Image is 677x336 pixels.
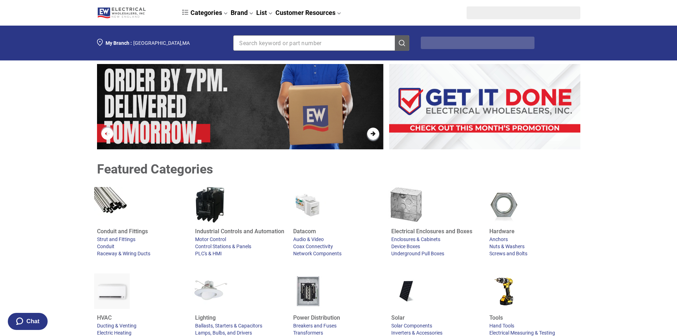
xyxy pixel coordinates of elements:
a: Screws and Bolts [489,251,580,256]
a: Ballasts, Starters & Capacitors [195,323,286,329]
div: Section row [387,6,580,19]
img: solar panels [388,273,424,309]
a: Lamps, Bulbs, and Drivers [195,330,286,336]
img: conduit [94,187,130,223]
a: Conduit [97,244,188,249]
a: PLC's & HMI [195,251,286,256]
span: Chat [26,318,39,325]
a: Industrial Controls and Automation [195,228,286,235]
a: Conduit and Fittings [97,228,188,235]
img: dcb64e45f5418a636573a8ace67a09fc.svg [182,10,188,15]
img: load center [290,273,326,309]
a: Logo [97,7,170,19]
button: Search Products [395,36,409,50]
a: Audio & Video [293,236,373,242]
div: Section row [97,31,421,55]
a: Anchors [489,236,580,242]
a: Customer Resources [275,9,341,16]
img: hex nuts [487,187,522,223]
button: Previous Slide [101,128,113,140]
img: power tools [487,273,522,309]
span: My Branch : [106,40,132,46]
a: Lighting [195,315,286,321]
button: Chat [7,312,48,331]
img: wall heater [94,273,130,309]
a: Power Distribution [293,315,384,321]
a: Transformers [293,330,384,336]
button: Next Slide [367,128,379,140]
a: Electric Heating [97,330,188,336]
input: Clear search fieldSearch Products [233,36,383,50]
div: Current slide is 1 of 4 [97,64,383,149]
a: Hand Tools [489,323,580,329]
a: List [256,9,273,16]
a: Solar Components [391,323,482,329]
a: HVAC [97,315,188,321]
a: Underground Pull Boxes [391,251,482,256]
a: Network Components [293,251,373,256]
a: Brand [231,9,253,16]
a: Datacom [293,228,373,235]
div: Section row [97,31,580,55]
a: Electrical Enclosures and Boxes [391,228,482,235]
a: Electrical Measuring & Testing [489,330,580,336]
img: recessed lighting [192,273,228,309]
div: Section row [421,37,580,49]
a: Coax Connectivity [293,244,373,249]
img: Contactor [192,187,228,223]
a: Device Boxes [391,244,482,249]
section: slider [97,64,383,149]
img: ethernet connectors [290,187,326,223]
a: Ducting & Venting [97,323,188,329]
a: Nuts & Washers [489,244,580,249]
div: Featured Categories [97,162,580,177]
a: Solar [391,315,482,321]
span: [GEOGRAPHIC_DATA] , MA [133,40,190,46]
a: Strut and Fittings [97,236,188,242]
a: Raceway & Wiring Ducts [97,251,188,256]
a: Motor Control [195,236,286,242]
img: Logo [97,7,149,19]
a: Categories [182,9,228,16]
a: Hardware [489,228,580,235]
a: Control Stations & Panels [195,244,286,249]
a: Enclosures & Cabinets [391,236,482,242]
a: Tools [489,315,580,321]
a: Inverters & Accessories [391,330,482,336]
img: switch boxes [388,187,424,223]
a: Breakers and Fuses [293,323,384,329]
